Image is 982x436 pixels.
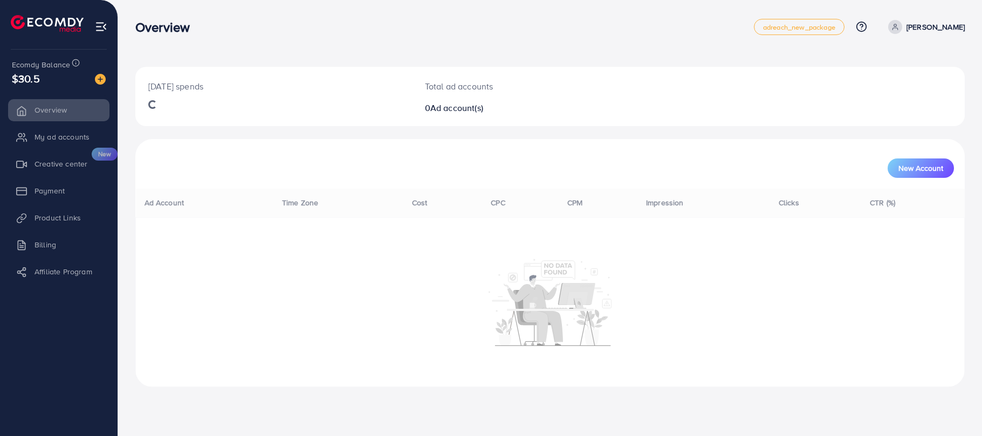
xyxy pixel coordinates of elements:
[754,19,844,35] a: adreach_new_package
[12,71,40,86] span: $30.5
[430,102,483,114] span: Ad account(s)
[148,80,399,93] p: [DATE] spends
[425,103,607,113] h2: 0
[11,15,84,32] img: logo
[12,59,70,70] span: Ecomdy Balance
[888,158,954,178] button: New Account
[95,20,107,33] img: menu
[763,24,835,31] span: adreach_new_package
[907,20,965,33] p: [PERSON_NAME]
[898,164,943,172] span: New Account
[884,20,965,34] a: [PERSON_NAME]
[425,80,607,93] p: Total ad accounts
[135,19,198,35] h3: Overview
[95,74,106,85] img: image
